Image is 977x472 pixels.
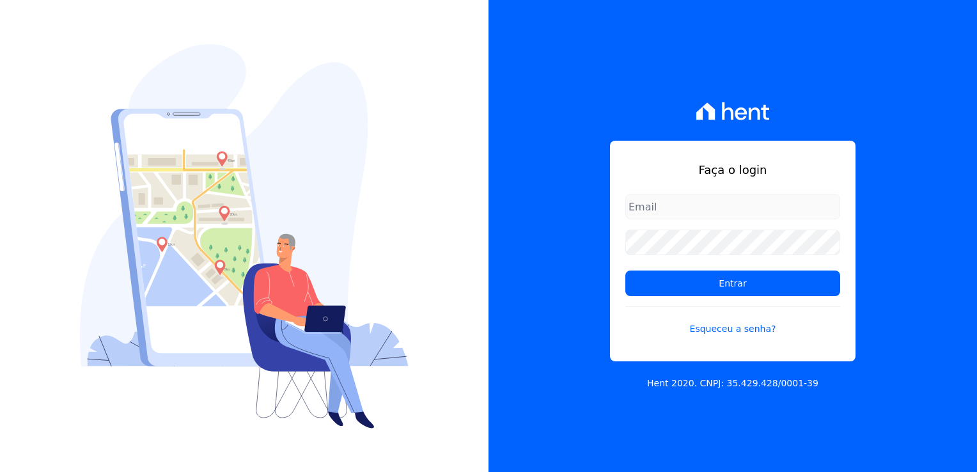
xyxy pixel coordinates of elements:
[80,44,409,429] img: Login
[625,306,840,336] a: Esqueceu a senha?
[625,161,840,178] h1: Faça o login
[625,271,840,296] input: Entrar
[647,377,818,390] p: Hent 2020. CNPJ: 35.429.428/0001-39
[625,194,840,219] input: Email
